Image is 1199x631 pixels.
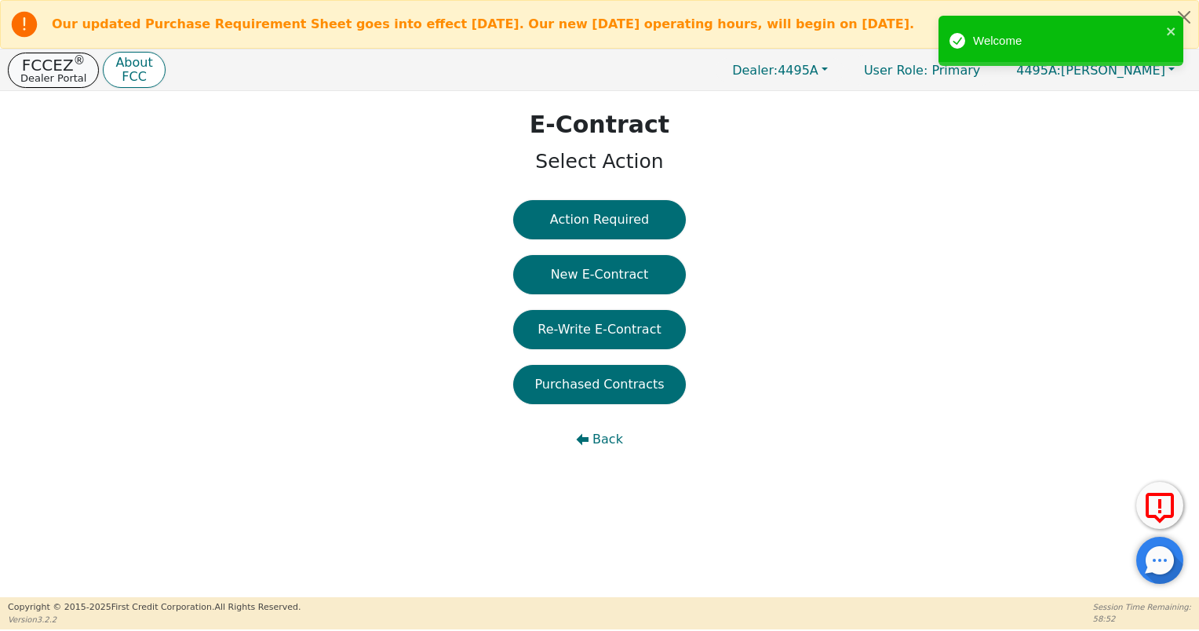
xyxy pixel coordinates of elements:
span: User Role : [864,63,927,78]
span: Dealer: [732,63,778,78]
div: Welcome [973,32,1161,50]
span: 4495A [732,63,818,78]
button: New E-Contract [513,255,686,294]
button: Close alert [1170,1,1198,33]
button: Action Required [513,200,686,239]
p: 58:52 [1093,613,1191,625]
span: All Rights Reserved. [214,602,301,612]
p: Select Action [530,147,669,177]
p: Session Time Remaining: [1093,601,1191,613]
p: Copyright © 2015- 2025 First Credit Corporation. [8,601,301,615]
button: Dealer:4495A [716,58,844,82]
p: Dealer Portal [20,73,86,83]
button: Purchased Contracts [513,365,686,404]
button: AboutFCC [103,52,165,89]
p: FCC [115,71,152,83]
button: Report Error to FCC [1136,482,1183,529]
span: Back [592,430,623,449]
a: User Role: Primary [848,55,996,86]
p: FCCEZ [20,57,86,73]
button: Back [513,420,686,459]
h1: E-Contract [530,111,669,139]
button: Re-Write E-Contract [513,310,686,349]
p: Primary [848,55,996,86]
p: Version 3.2.2 [8,614,301,626]
b: Our updated Purchase Requirement Sheet goes into effect [DATE]. Our new [DATE] operating hours, w... [52,16,914,31]
button: close [1166,22,1177,40]
button: FCCEZ®Dealer Portal [8,53,99,88]
p: About [115,57,152,69]
sup: ® [74,53,86,67]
